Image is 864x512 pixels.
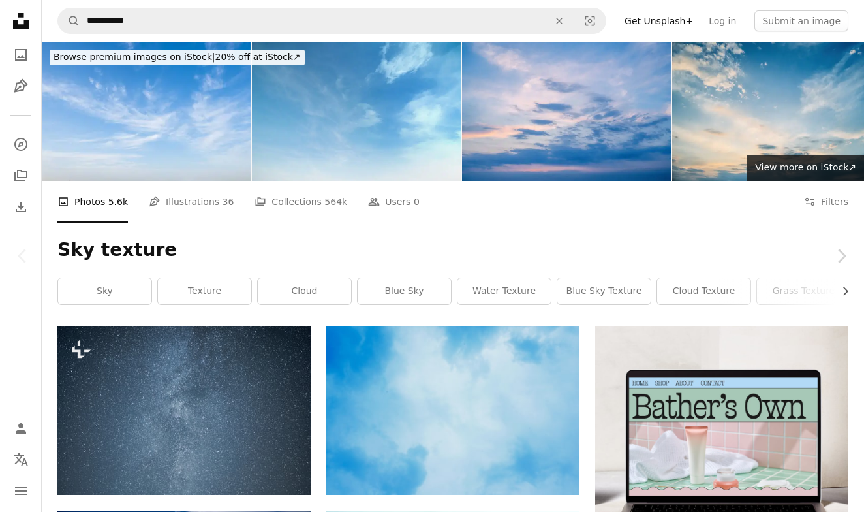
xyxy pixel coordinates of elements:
img: a group of people standing under a very large star filled sky [57,326,311,494]
a: Log in [701,10,744,31]
a: blue sky texture [557,278,651,304]
button: Filters [804,181,848,223]
a: Collections [8,163,34,189]
span: Browse premium images on iStock | [54,52,215,62]
img: Summer blue sky cloud gradient light white background. Beauty clear cloudy in sunshine calm brigh... [252,42,461,181]
a: blue sky and white clouds [326,404,579,416]
a: Illustrations 36 [149,181,234,223]
a: water texture [457,278,551,304]
a: View more on iStock↗ [747,155,864,181]
a: blue sky [358,278,451,304]
button: Language [8,447,34,473]
span: 564k [324,195,347,209]
a: sky [58,278,151,304]
button: Clear [545,8,574,33]
a: Photos [8,42,34,68]
span: View more on iStock ↗ [755,162,856,172]
span: 36 [223,195,234,209]
form: Find visuals sitewide [57,8,606,34]
a: Next [818,193,864,319]
a: cloud texture [657,278,750,304]
a: Log in / Sign up [8,415,34,441]
img: Beautiful sky with white clouds [42,42,251,181]
a: cloud [258,278,351,304]
span: 0 [414,195,420,209]
button: Submit an image [754,10,848,31]
a: Browse premium images on iStock|20% off at iStock↗ [42,42,313,73]
img: blue sky and white clouds [326,326,579,494]
img: Clouds in the sky in sunset [462,42,671,181]
button: Menu [8,478,34,504]
a: Illustrations [8,73,34,99]
button: Visual search [574,8,606,33]
a: Users 0 [368,181,420,223]
a: Get Unsplash+ [617,10,701,31]
a: Explore [8,131,34,157]
div: 20% off at iStock ↗ [50,50,305,65]
a: Collections 564k [255,181,347,223]
h1: Sky texture [57,238,848,262]
a: grass texture [757,278,850,304]
button: Search Unsplash [58,8,80,33]
a: texture [158,278,251,304]
a: a group of people standing under a very large star filled sky [57,404,311,416]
